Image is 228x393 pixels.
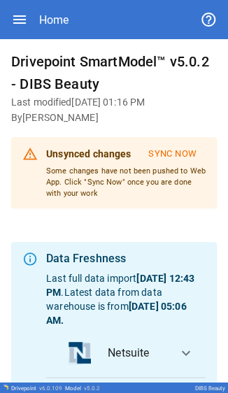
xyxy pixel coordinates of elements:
span: Netsuite [108,344,166,361]
div: DIBS Beauty [195,385,225,391]
b: [DATE] 05:06 AM . [46,301,186,326]
b: [DATE] 12:43 PM [46,273,194,298]
img: Drivepoint [3,384,8,390]
div: Home [39,13,69,27]
div: Drivepoint [11,385,62,391]
span: v 6.0.109 [39,385,62,391]
div: Data Freshness [46,250,206,267]
button: Sync Now [139,143,206,166]
h6: Last modified [DATE] 01:16 PM [11,95,217,110]
button: data_logoNetsuite [46,327,206,378]
p: Last full data import . Latest data from data warehouse is from [46,271,206,327]
span: v 5.0.2 [84,385,100,391]
h6: By [PERSON_NAME] [11,110,217,126]
img: data_logo [69,341,91,364]
span: expand_more [178,344,194,361]
b: Unsynced changes [46,148,131,159]
div: Model [65,385,100,391]
h6: Drivepoint SmartModel™ v5.0.2 - DIBS Beauty [11,50,217,95]
p: Some changes have not been pushed to Web App. Click "Sync Now" once you are done with your work [46,166,206,199]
